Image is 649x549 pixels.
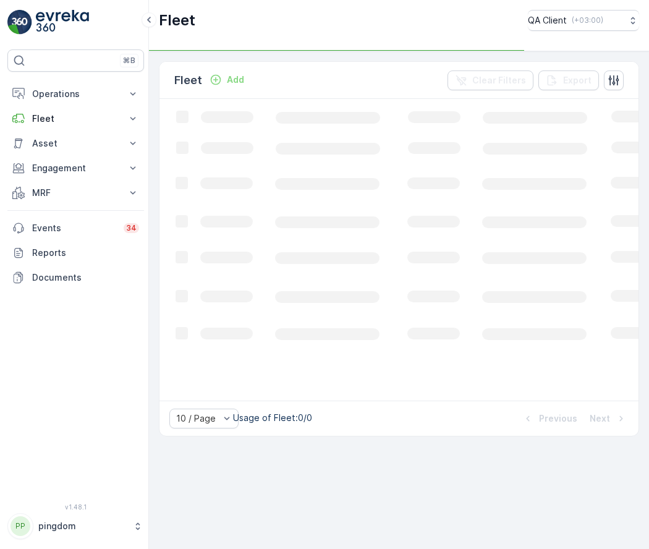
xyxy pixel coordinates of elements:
[538,70,599,90] button: Export
[520,411,579,426] button: Previous
[7,82,144,106] button: Operations
[123,56,135,66] p: ⌘B
[233,412,312,424] p: Usage of Fleet : 0/0
[590,412,610,425] p: Next
[32,88,119,100] p: Operations
[227,74,244,86] p: Add
[38,520,127,532] p: pingdom
[528,14,567,27] p: QA Client
[32,162,119,174] p: Engagement
[7,240,144,265] a: Reports
[174,72,202,89] p: Fleet
[7,181,144,205] button: MRF
[588,411,629,426] button: Next
[32,137,119,150] p: Asset
[7,265,144,290] a: Documents
[32,271,139,284] p: Documents
[539,412,577,425] p: Previous
[11,516,30,536] div: PP
[36,10,89,35] img: logo_light-DOdMpM7g.png
[472,74,526,87] p: Clear Filters
[7,513,144,539] button: PPpingdom
[7,503,144,511] span: v 1.48.1
[32,222,116,234] p: Events
[159,11,195,30] p: Fleet
[7,131,144,156] button: Asset
[563,74,592,87] p: Export
[126,223,137,233] p: 34
[32,247,139,259] p: Reports
[205,72,249,87] button: Add
[32,113,119,125] p: Fleet
[528,10,639,31] button: QA Client(+03:00)
[448,70,533,90] button: Clear Filters
[7,106,144,131] button: Fleet
[7,10,32,35] img: logo
[32,187,119,199] p: MRF
[572,15,603,25] p: ( +03:00 )
[7,156,144,181] button: Engagement
[7,216,144,240] a: Events34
